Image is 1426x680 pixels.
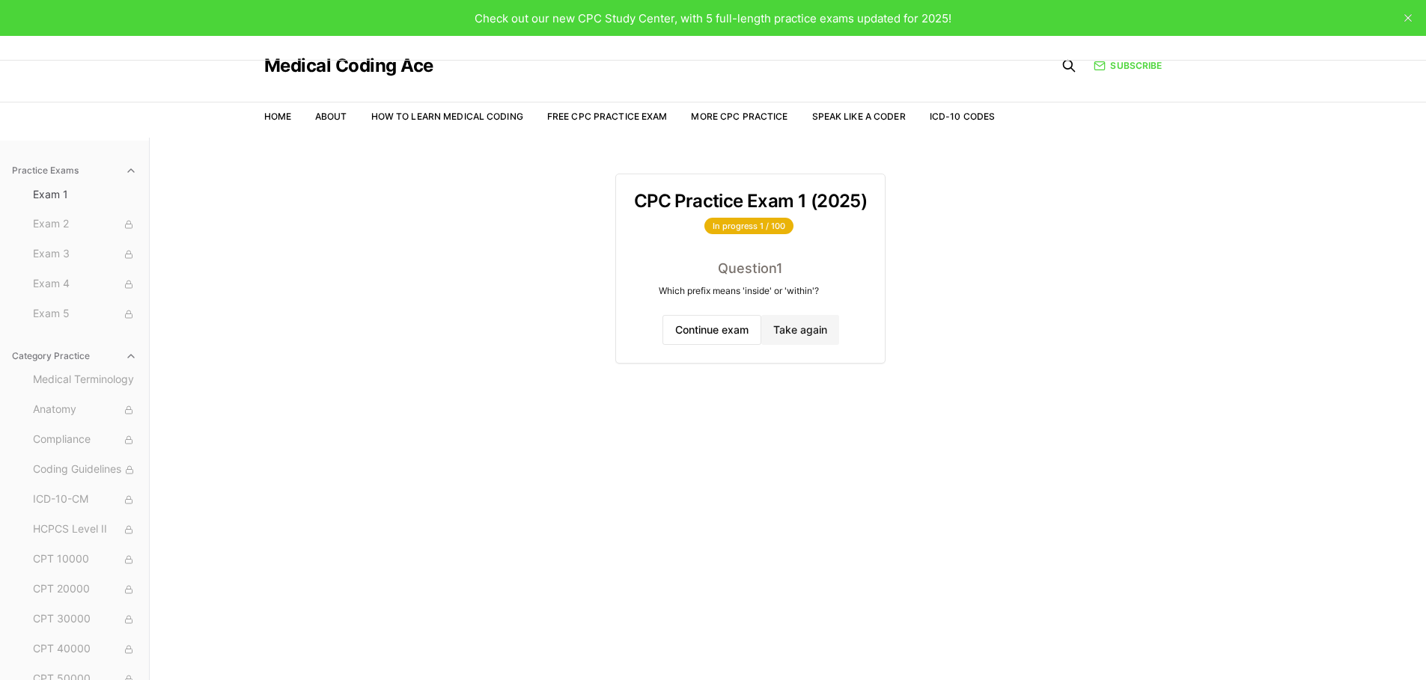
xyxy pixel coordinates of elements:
[264,57,433,75] a: Medical Coding Ace
[634,258,867,279] div: Question 1
[33,581,137,598] span: CPT 20000
[475,11,951,25] span: Check out our new CPC Study Center, with 5 full-length practice exams updated for 2025!
[27,302,143,326] button: Exam 5
[27,578,143,601] button: CPT 20000
[930,111,995,122] a: ICD-10 Codes
[27,607,143,631] button: CPT 30000
[634,285,844,297] div: Which prefix means 'inside' or 'within'?
[33,551,137,568] span: CPT 10000
[1396,6,1420,30] button: close
[27,242,143,266] button: Exam 3
[27,458,143,482] button: Coding Guidelines
[547,111,668,122] a: Free CPC Practice Exam
[27,428,143,452] button: Compliance
[691,111,787,122] a: More CPC Practice
[27,398,143,422] button: Anatomy
[27,272,143,296] button: Exam 4
[33,432,137,448] span: Compliance
[27,488,143,512] button: ICD-10-CM
[33,216,137,233] span: Exam 2
[1182,607,1426,680] iframe: portal-trigger
[1094,59,1162,73] a: Subscribe
[33,246,137,263] span: Exam 3
[33,462,137,478] span: Coding Guidelines
[33,306,137,322] span: Exam 5
[33,641,137,658] span: CPT 40000
[33,491,137,508] span: ICD-10-CM
[27,637,143,661] button: CPT 40000
[27,183,143,206] button: Exam 1
[6,344,143,368] button: Category Practice
[33,187,137,202] span: Exam 1
[27,518,143,542] button: HCPCS Level II
[315,111,347,122] a: About
[33,276,137,292] span: Exam 4
[634,192,867,210] h3: CPC Practice Exam 1 (2025)
[812,111,906,122] a: Speak Like a Coder
[761,315,839,345] button: Take again
[27,548,143,572] button: CPT 10000
[33,611,137,628] span: CPT 30000
[27,368,143,392] button: Medical Terminology
[33,521,137,538] span: HCPCS Level II
[704,218,793,234] div: In progress 1 / 100
[33,372,137,388] span: Medical Terminology
[27,212,143,236] button: Exam 2
[6,159,143,183] button: Practice Exams
[662,315,761,345] button: Continue exam
[33,402,137,418] span: Anatomy
[264,111,291,122] a: Home
[371,111,523,122] a: How to Learn Medical Coding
